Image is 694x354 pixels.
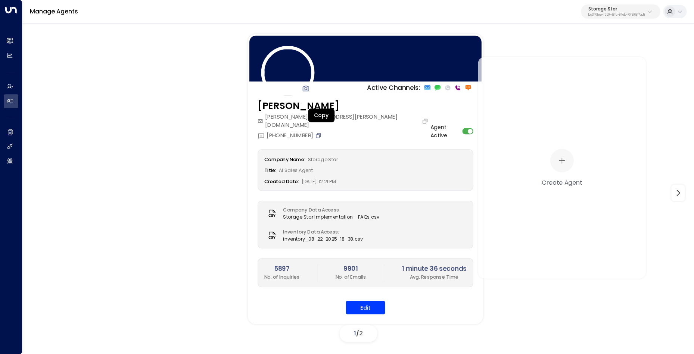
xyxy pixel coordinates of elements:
a: Manage Agents [30,7,78,16]
h2: 9901 [335,264,366,273]
h3: [PERSON_NAME] [258,99,430,113]
div: / [340,325,377,342]
button: Copy [315,132,323,139]
p: No. of Emails [335,273,366,281]
p: Active Channels: [367,83,420,93]
span: inventory_08-22-2025-18-38.csv [283,235,363,242]
span: 2 [359,329,363,338]
img: 120_headshot.jpg [261,46,314,99]
span: Storage Star [308,156,338,163]
button: Edit [346,301,385,314]
h2: 1 minute 36 seconds [402,264,466,273]
span: Storage Star Implementation - FAQs.csv [283,213,379,220]
label: Title: [264,167,277,173]
button: Storage Starbc340fee-f559-48fc-84eb-70f3f6817ad8 [581,4,660,19]
p: Storage Star [588,7,645,11]
p: No. of Inquiries [264,273,300,281]
div: Create Agent [542,178,582,187]
span: [DATE] 12:21 PM [302,178,336,185]
div: Copy [308,109,334,122]
h2: 5897 [264,264,300,273]
span: 1 [354,329,356,338]
div: [PERSON_NAME][EMAIL_ADDRESS][PERSON_NAME][DOMAIN_NAME] [258,113,430,129]
p: bc340fee-f559-48fc-84eb-70f3f6817ad8 [588,13,645,16]
label: Inventory Data Access: [283,228,359,235]
div: [PHONE_NUMBER] [258,131,323,140]
label: Company Name: [264,156,305,163]
p: Avg. Response Time [402,273,466,281]
span: AI Sales Agent [279,167,313,173]
label: Created Date: [264,178,299,185]
label: Agent Active [430,123,460,140]
label: Company Data Access: [283,207,376,214]
button: Copy [422,118,430,124]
